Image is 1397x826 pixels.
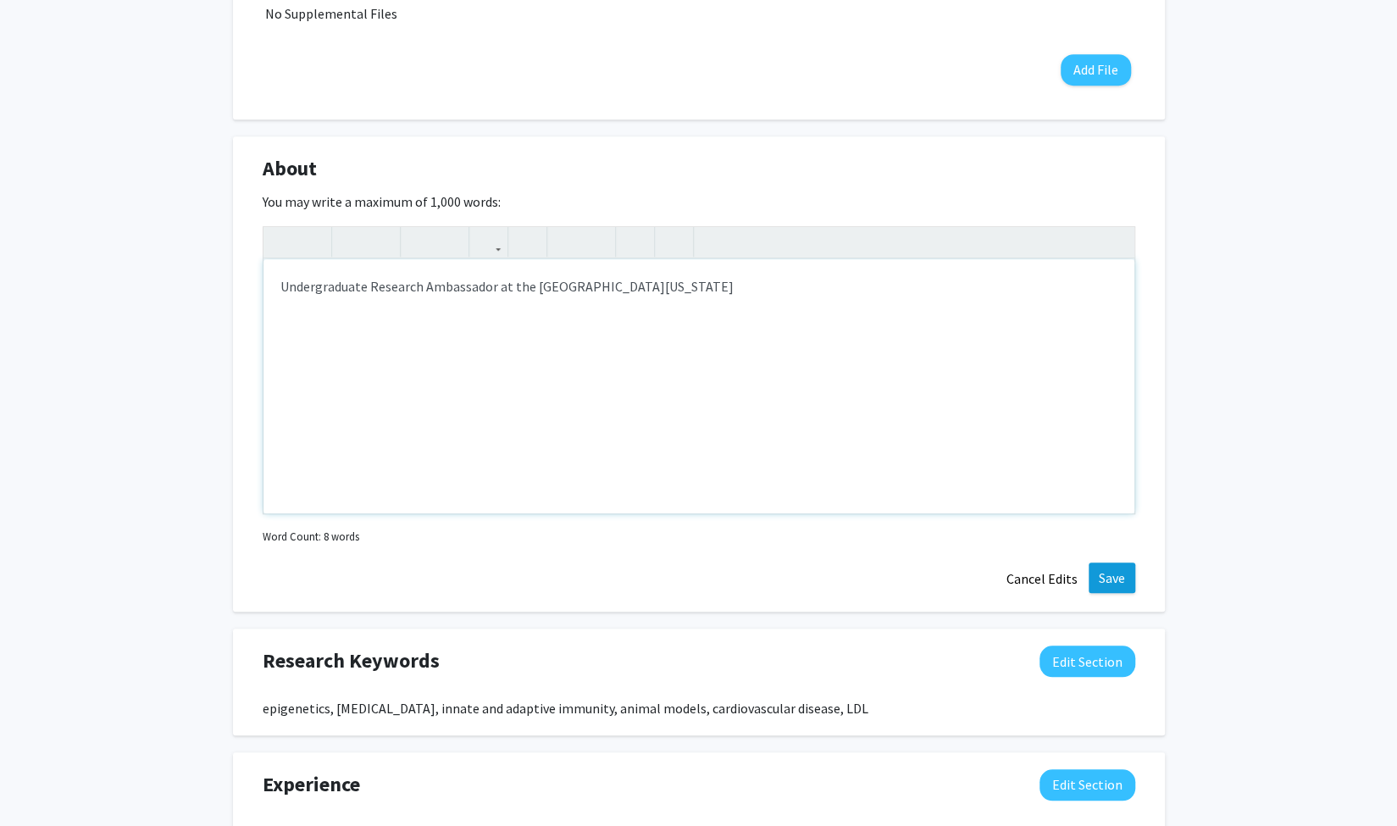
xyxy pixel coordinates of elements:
button: Strong (Ctrl + B) [336,227,366,257]
button: Link [474,227,503,257]
button: Undo (Ctrl + Z) [268,227,297,257]
small: Word Count: 8 words [263,529,359,545]
button: Redo (Ctrl + Y) [297,227,327,257]
p: Undergraduate Research Ambassador at the [GEOGRAPHIC_DATA][US_STATE] [280,276,1117,297]
button: Cancel Edits [995,563,1089,595]
div: Note to users with screen readers: Please deactivate our accessibility plugin for this page as it... [263,259,1134,513]
button: Ordered list [581,227,611,257]
button: Fullscreen [1100,227,1130,257]
div: epigenetics, [MEDICAL_DATA], innate and adaptive immunity, animal models, cardiovascular disease,... [263,698,1135,718]
button: Save [1089,563,1135,593]
iframe: Chat [13,750,72,813]
button: Subscript [435,227,464,257]
button: Unordered list [552,227,581,257]
span: Experience [263,769,360,800]
span: About [263,153,317,184]
button: Superscript [405,227,435,257]
button: Edit Research Keywords [1039,646,1135,677]
label: You may write a maximum of 1,000 words: [263,191,501,212]
button: Insert Image [513,227,542,257]
button: Add File [1061,54,1131,86]
button: Insert horizontal rule [659,227,689,257]
button: Emphasis (Ctrl + I) [366,227,396,257]
div: No Supplemental Files [265,3,1133,24]
button: Edit Experience [1039,769,1135,801]
button: Remove format [620,227,650,257]
span: Research Keywords [263,646,440,676]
